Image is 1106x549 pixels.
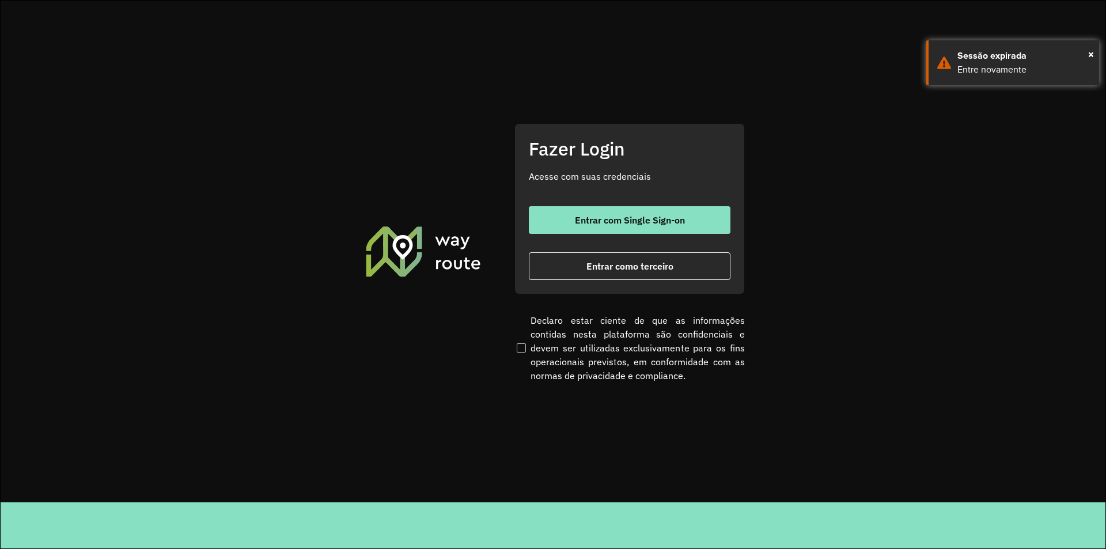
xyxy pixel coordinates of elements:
[529,206,730,234] button: button
[364,225,483,278] img: Roteirizador AmbevTech
[575,215,685,225] span: Entrar com Single Sign-on
[957,49,1090,63] div: Sessão expirada
[529,138,730,160] h2: Fazer Login
[957,63,1090,77] div: Entre novamente
[1088,46,1094,63] span: ×
[514,313,745,383] label: Declaro estar ciente de que as informações contidas nesta plataforma são confidenciais e devem se...
[529,169,730,183] p: Acesse com suas credenciais
[586,262,673,271] span: Entrar como terceiro
[1088,46,1094,63] button: Close
[529,252,730,280] button: button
